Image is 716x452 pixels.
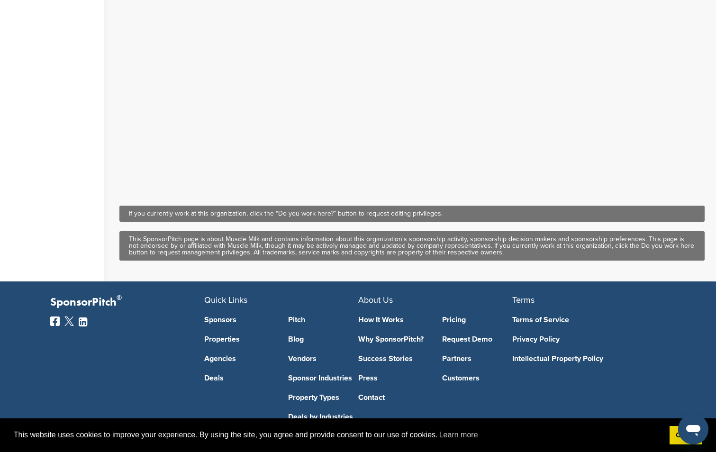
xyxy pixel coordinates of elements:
a: Intellectual Property Policy [512,355,652,362]
a: How It Works [358,316,428,324]
p: SponsorPitch [50,296,204,309]
a: Request Demo [442,335,512,343]
a: Why SponsorPitch? [358,335,428,343]
a: Vendors [288,355,358,362]
a: Sponsor Industries [288,374,358,382]
span: This website uses cookies to improve your experience. By using the site, you agree and provide co... [14,428,662,442]
div: This SponsorPitch page is about Muscle Milk and contains information about this organization's sp... [129,236,695,256]
a: Press [358,374,428,382]
a: Pricing [442,316,512,324]
a: Deals by Industries [288,413,358,421]
a: Success Stories [358,355,428,362]
a: Terms of Service [512,316,652,324]
a: Pitch [288,316,358,324]
a: Agencies [204,355,274,362]
a: Privacy Policy [512,335,652,343]
a: learn more about cookies [438,428,480,442]
a: Sponsors [204,316,274,324]
img: Twitter [64,316,74,326]
a: Contact [358,394,428,401]
iframe: Button to launch messaging window [678,414,708,444]
span: About Us [358,295,393,305]
a: dismiss cookie message [670,426,702,445]
div: If you currently work at this organization, click the “Do you work here?” button to request editi... [129,210,695,217]
a: Blog [288,335,358,343]
span: ® [117,292,122,304]
span: Quick Links [204,295,247,305]
a: Partners [442,355,512,362]
span: Terms [512,295,535,305]
a: Property Types [288,394,358,401]
img: Facebook [50,316,60,326]
a: Customers [442,374,512,382]
a: Deals [204,374,274,382]
a: Properties [204,335,274,343]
